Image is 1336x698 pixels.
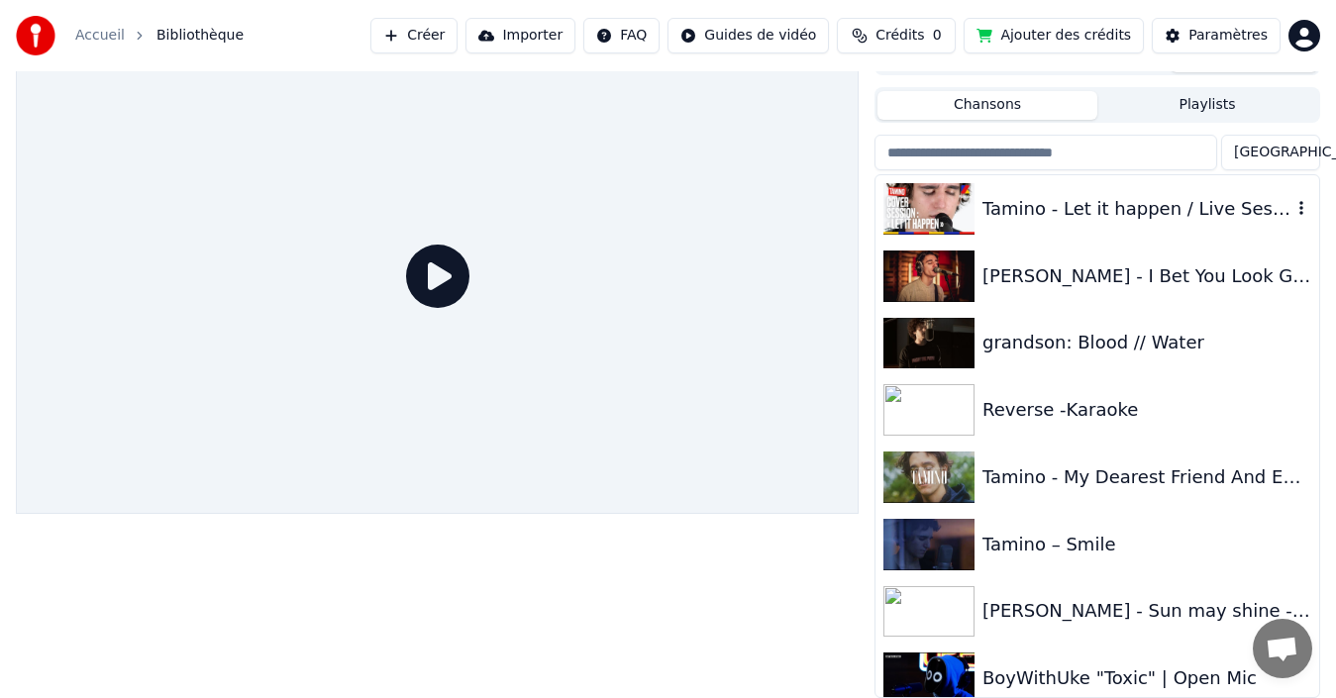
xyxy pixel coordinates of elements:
nav: breadcrumb [75,26,244,46]
a: Accueil [75,26,125,46]
div: [PERSON_NAME] - Sun may shine - Lyrics [982,597,1311,625]
button: Chansons [877,91,1097,120]
span: Crédits [875,26,924,46]
div: Tamino - My Dearest Friend And Enemy [982,463,1311,491]
img: youka [16,16,55,55]
button: Paramètres [1152,18,1281,53]
div: BoyWithUke "Toxic" | Open Mic [982,664,1311,692]
button: Playlists [1097,91,1317,120]
button: Crédits0 [837,18,956,53]
div: Tamino - Let it happen / Live Session [982,195,1291,223]
div: Tamino – Smile [982,531,1311,558]
div: Reverse -Karaoke [982,396,1311,424]
span: 0 [933,26,942,46]
button: Guides de vidéo [668,18,829,53]
button: Créer [370,18,458,53]
span: Bibliothèque [156,26,244,46]
div: [PERSON_NAME] - I Bet You Look Good On The Dancefloor [982,262,1311,290]
button: Ajouter des crédits [964,18,1144,53]
button: FAQ [583,18,660,53]
a: Ouvrir le chat [1253,619,1312,678]
button: Importer [465,18,575,53]
div: grandson: Blood // Water [982,329,1311,356]
div: Paramètres [1188,26,1268,46]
